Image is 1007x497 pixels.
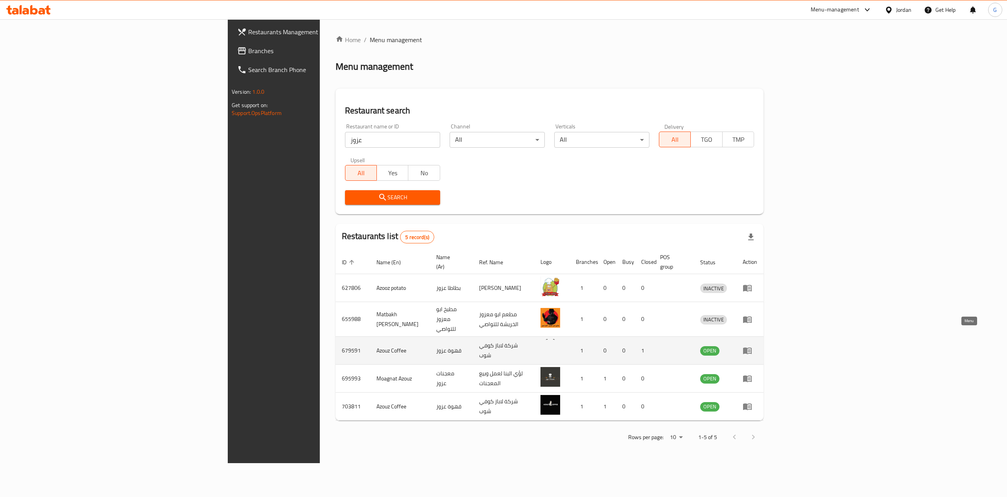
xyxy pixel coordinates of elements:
a: Search Branch Phone [231,60,396,79]
td: 0 [616,274,635,302]
h2: Restaurant search [345,105,754,117]
span: OPEN [700,374,719,383]
td: مطبخ ابو معزوز للتواصي [430,302,473,337]
button: TGO [690,132,722,147]
a: Support.OpsPlatform [232,108,282,118]
span: Branches [248,46,390,56]
td: 0 [635,274,654,302]
button: Search [345,190,440,205]
span: ID [342,258,357,267]
div: Menu [743,283,757,293]
td: Matbakh [PERSON_NAME] [370,302,430,337]
td: 0 [616,393,635,421]
span: Version: [232,87,251,97]
td: Azouz Coffee [370,393,430,421]
th: Logo [534,250,570,274]
th: Action [736,250,764,274]
span: Get support on: [232,100,268,110]
div: Jordan [896,6,911,14]
span: Search [351,193,434,202]
div: Menu [743,402,757,411]
img: Azouz Coffee [540,395,560,415]
td: Moagnat Azouz [370,365,430,393]
span: Ref. Name [479,258,513,267]
th: Busy [616,250,635,274]
span: 5 record(s) [400,234,434,241]
img: Matbakh Abu Mazoz Lal Tawasi [540,308,560,328]
span: OPEN [700,346,719,355]
span: 1.0.0 [252,87,264,97]
td: قهوة عزوز [430,393,473,421]
td: 0 [597,302,616,337]
th: Open [597,250,616,274]
td: معجنات عزوز [430,365,473,393]
td: 1 [635,337,654,365]
span: All [662,134,688,145]
table: enhanced table [336,250,764,421]
nav: breadcrumb [336,35,764,45]
td: 0 [635,365,654,393]
td: قهوة عزوز [430,337,473,365]
button: TMP [722,132,754,147]
td: 0 [597,337,616,365]
td: 1 [570,274,597,302]
td: 1 [570,365,597,393]
span: POS group [660,252,684,271]
span: Status [700,258,726,267]
td: شركة لاباز كوفي شوب [473,337,534,365]
div: All [450,132,545,148]
th: Closed [635,250,654,274]
a: Branches [231,41,396,60]
span: INACTIVE [700,315,727,324]
td: 0 [616,302,635,337]
div: Menu [743,315,757,324]
img: Azouz Coffee [540,339,560,359]
span: Search Branch Phone [248,65,390,74]
td: 0 [616,337,635,365]
span: OPEN [700,402,719,411]
div: Menu [743,374,757,383]
td: 1 [597,365,616,393]
td: 1 [570,302,597,337]
span: G [993,6,997,14]
div: Total records count [400,231,434,243]
td: مطعم ابو معزوز الخريشة للتواصي [473,302,534,337]
div: Menu-management [811,5,859,15]
button: No [408,165,440,181]
button: All [659,132,691,147]
span: Name (Ar) [436,252,463,271]
label: Delivery [664,124,684,129]
input: Search for restaurant name or ID.. [345,132,440,148]
span: Restaurants Management [248,27,390,37]
td: 1 [570,393,597,421]
label: Upsell [350,157,365,163]
img: Moagnat Azouz [540,367,560,387]
span: Yes [380,167,405,179]
td: Azooz potato [370,274,430,302]
img: Azooz potato [540,276,560,296]
button: Yes [376,165,408,181]
h2: Menu management [336,60,413,73]
span: TGO [694,134,719,145]
div: All [554,132,649,148]
span: No [411,167,437,179]
td: Azouz Coffee [370,337,430,365]
span: Name (En) [376,258,411,267]
span: TMP [726,134,751,145]
td: شركة لاباز كوفي شوب [473,393,534,421]
td: 1 [570,337,597,365]
td: 0 [597,274,616,302]
td: [PERSON_NAME] [473,274,534,302]
td: 0 [635,302,654,337]
p: 1-5 of 5 [698,432,717,442]
th: Branches [570,250,597,274]
span: INACTIVE [700,284,727,293]
td: 0 [635,393,654,421]
button: All [345,165,377,181]
td: 0 [616,365,635,393]
a: Restaurants Management [231,22,396,41]
div: Rows per page: [667,432,686,443]
span: All [349,167,374,179]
